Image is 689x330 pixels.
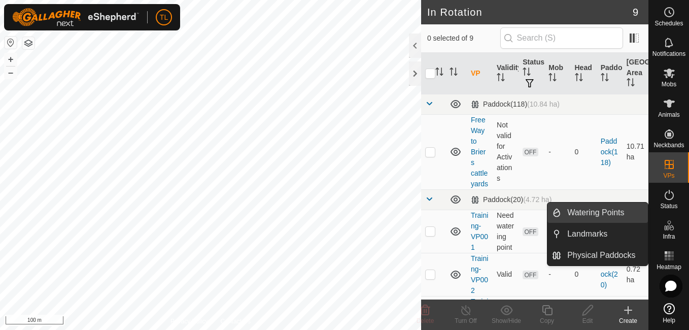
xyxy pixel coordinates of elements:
span: Delete [417,317,434,324]
a: Training-VP001 [471,211,489,251]
p-sorticon: Activate to sort [435,69,443,77]
th: Status [519,53,544,94]
span: 0 selected of 9 [427,33,500,44]
div: Edit [567,316,608,325]
li: Physical Paddocks [547,245,648,266]
div: Paddock(118) [471,100,560,109]
td: 0 [571,114,597,189]
div: Show/Hide [486,316,527,325]
p-sorticon: Activate to sort [497,75,505,83]
span: OFF [523,271,538,279]
li: Landmarks [547,224,648,244]
span: OFF [523,148,538,156]
p-sorticon: Activate to sort [523,69,531,77]
span: Watering Points [567,207,624,219]
td: 10.71 ha [623,114,648,189]
span: Help [663,317,675,323]
a: Help [649,299,689,327]
a: Paddock(118) [601,137,618,167]
th: [GEOGRAPHIC_DATA] Area [623,53,648,94]
td: 0 [571,253,597,296]
p-sorticon: Activate to sort [548,75,557,83]
a: Privacy Policy [170,317,209,326]
a: Watering Points [561,203,648,223]
span: Notifications [652,51,685,57]
button: + [5,53,17,65]
div: Turn Off [445,316,486,325]
th: Paddock [597,53,623,94]
button: Map Layers [22,37,35,49]
p-sorticon: Activate to sort [627,80,635,88]
div: Copy [527,316,567,325]
a: Contact Us [221,317,251,326]
img: Gallagher Logo [12,8,139,26]
div: Paddock(20) [471,195,552,204]
td: Not valid for Activations [493,114,519,189]
span: 9 [633,5,638,20]
span: Neckbands [653,142,684,148]
span: Landmarks [567,228,607,240]
h2: In Rotation [427,6,633,18]
th: Mob [544,53,570,94]
button: – [5,67,17,79]
span: (4.72 ha) [523,195,552,204]
div: - [548,147,566,157]
th: Head [571,53,597,94]
a: Training-VP002 [471,254,489,294]
input: Search (S) [500,27,623,49]
p-sorticon: Activate to sort [575,75,583,83]
span: (10.84 ha) [527,100,560,108]
span: OFF [523,227,538,236]
div: - [548,269,566,280]
span: VPs [663,173,674,179]
span: Infra [663,234,675,240]
span: Heatmap [657,264,681,270]
span: Schedules [654,20,683,26]
span: TL [160,12,168,23]
p-sorticon: Activate to sort [450,69,458,77]
td: 0.72 ha [623,253,648,296]
span: Animals [658,112,680,118]
a: Physical Paddocks [561,245,648,266]
th: Validity [493,53,519,94]
td: Valid [493,253,519,296]
a: Paddock(20) [601,259,618,289]
th: VP [467,53,493,94]
a: Free Way to Briers cattle yards [471,116,488,188]
td: Need watering point [493,210,519,253]
p-sorticon: Activate to sort [601,75,609,83]
li: Watering Points [547,203,648,223]
span: Mobs [662,81,676,87]
div: Create [608,316,648,325]
button: Reset Map [5,37,17,49]
span: Status [660,203,677,209]
a: Landmarks [561,224,648,244]
span: Physical Paddocks [567,249,635,261]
